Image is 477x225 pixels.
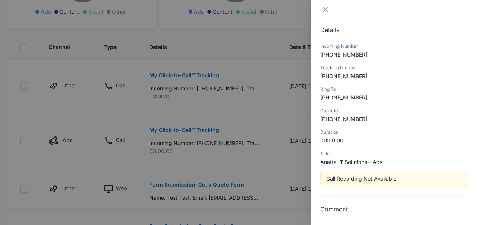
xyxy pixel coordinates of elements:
span: close [322,6,328,12]
div: Call Recording Not Available [326,174,462,183]
button: Close [320,6,331,13]
h3: Comment [320,205,468,214]
div: Caller Id [320,107,468,114]
span: [PHONE_NUMBER] [320,94,367,101]
span: 00:00:00 [320,137,344,144]
span: [PHONE_NUMBER] [320,73,367,79]
div: Tracking Number [320,64,468,71]
div: Duration [320,129,468,136]
h2: Details [320,25,468,34]
div: Title [320,150,468,157]
div: Ring To [320,86,468,93]
span: [PHONE_NUMBER] [320,51,367,58]
div: Incoming Number [320,43,468,50]
span: [PHONE_NUMBER] [320,116,367,122]
span: Anatta IT Solutions – Ads [320,159,382,165]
